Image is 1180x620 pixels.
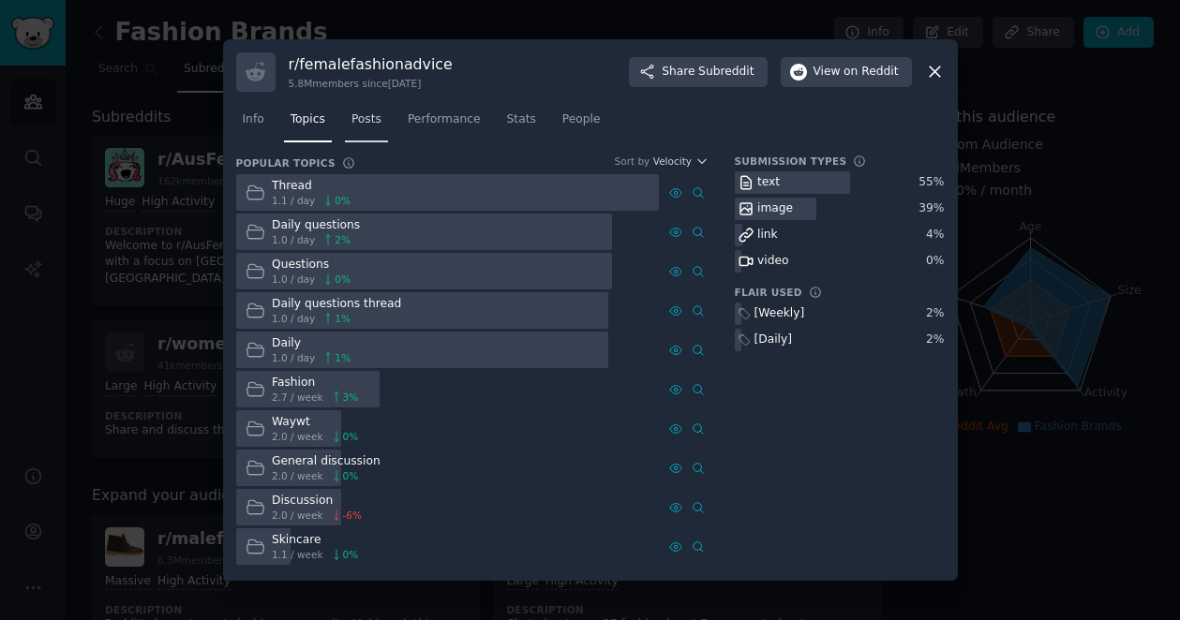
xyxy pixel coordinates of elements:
[272,312,315,325] span: 1.0 / day
[345,105,388,143] a: Posts
[757,174,780,191] div: text
[236,105,271,143] a: Info
[272,453,381,470] div: General discussion
[272,257,351,273] div: Questions
[757,253,788,270] div: video
[562,111,601,128] span: People
[343,509,362,522] span: -6 %
[926,253,944,270] div: 0 %
[507,111,536,128] span: Stats
[653,155,709,168] button: Velocity
[343,548,359,561] span: 0 %
[335,273,351,286] span: 0 %
[272,351,315,364] span: 1.0 / day
[335,194,351,207] span: 0 %
[335,351,351,364] span: 1 %
[272,296,401,313] div: Daily questions thread
[844,64,898,81] span: on Reddit
[272,178,351,195] div: Thread
[291,111,325,128] span: Topics
[236,156,336,170] h3: Popular Topics
[272,273,315,286] span: 1.0 / day
[272,430,323,443] span: 2.0 / week
[653,155,692,168] span: Velocity
[926,227,944,244] div: 4 %
[272,509,323,522] span: 2.0 / week
[735,286,802,299] h3: Flair Used
[926,332,944,348] div: 2 %
[343,391,359,404] span: 3 %
[556,105,607,143] a: People
[272,233,315,246] span: 1.0 / day
[335,312,351,325] span: 1 %
[754,332,793,348] div: [Daily]
[698,64,754,81] span: Subreddit
[615,155,650,168] div: Sort by
[662,64,754,81] span: Share
[289,54,453,74] h3: r/ femalefashionadvice
[272,391,323,404] span: 2.7 / week
[919,174,944,191] div: 55 %
[284,105,332,143] a: Topics
[272,194,315,207] span: 1.1 / day
[243,111,264,128] span: Info
[757,200,793,217] div: image
[272,532,358,549] div: Skincare
[781,57,912,87] button: Viewon Reddit
[408,111,481,128] span: Performance
[757,227,778,244] div: link
[272,414,358,431] div: Waywt
[629,57,767,87] button: ShareSubreddit
[343,430,359,443] span: 0 %
[272,375,358,391] div: Fashion
[735,155,847,168] h3: Submission Types
[919,200,944,217] div: 39 %
[272,217,360,234] div: Daily questions
[335,233,351,246] span: 2 %
[289,77,453,90] div: 5.8M members since [DATE]
[272,548,323,561] span: 1.1 / week
[272,335,351,352] div: Daily
[500,105,543,143] a: Stats
[351,111,381,128] span: Posts
[814,64,899,81] span: View
[343,469,359,482] span: 0 %
[754,305,805,322] div: [Weekly]
[272,469,323,482] span: 2.0 / week
[401,105,487,143] a: Performance
[272,493,362,509] div: Discussion
[926,305,944,322] div: 2 %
